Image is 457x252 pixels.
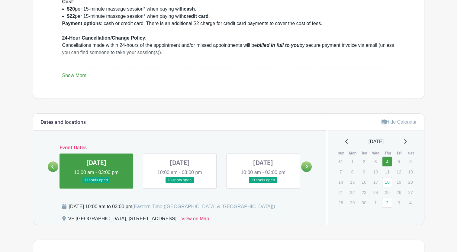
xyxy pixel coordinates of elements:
[371,177,381,187] p: 17
[382,188,392,197] p: 25
[40,120,86,125] h6: Dates and locations
[405,198,415,207] p: 4
[62,20,395,107] div: : cash or credit card. There is an additional $2 charge for credit card payments to cover the cos...
[347,177,357,187] p: 15
[347,198,357,207] p: 29
[69,203,275,210] div: [DATE] 10:00 am to 03:00 pm
[382,177,392,187] a: 18
[359,167,369,176] p: 9
[382,157,392,166] a: 4
[405,188,415,197] p: 27
[359,157,369,166] p: 2
[405,177,415,187] p: 20
[347,188,357,197] p: 22
[336,188,346,197] p: 21
[336,157,346,166] p: 31
[347,150,359,156] th: Mon
[335,150,347,156] th: Sun
[394,188,404,197] p: 26
[370,150,382,156] th: Wed
[405,157,415,166] p: 6
[382,198,392,208] a: 2
[368,138,384,145] span: [DATE]
[394,167,404,176] p: 12
[359,150,370,156] th: Tue
[394,157,404,166] p: 5
[371,188,381,197] p: 24
[359,198,369,207] p: 30
[67,6,75,11] strong: $20
[347,157,357,166] p: 1
[257,43,299,48] em: billed in full to you
[68,215,177,225] div: VF [GEOGRAPHIC_DATA], [STREET_ADDRESS]
[181,215,209,225] a: View on Map
[62,73,87,80] a: Show More
[67,14,75,19] strong: $22
[58,145,301,151] h6: Event Dates
[371,198,381,207] p: 1
[67,13,395,20] li: per 15-minute massage session* when paying with .
[371,167,381,176] p: 10
[184,14,208,19] strong: credit card
[184,6,195,11] strong: cash
[381,119,417,124] a: Hide Calendar
[336,198,346,207] p: 28
[405,167,415,176] p: 13
[394,177,404,187] p: 19
[359,188,369,197] p: 23
[67,5,395,13] li: per 15-minute massage session* when paying with .
[382,167,392,176] p: 11
[336,167,346,176] p: 7
[394,198,404,207] p: 3
[359,177,369,187] p: 16
[394,150,405,156] th: Fri
[405,150,417,156] th: Sat
[382,150,394,156] th: Thu
[132,204,275,209] span: (Eastern Time ([GEOGRAPHIC_DATA] & [GEOGRAPHIC_DATA]))
[336,177,346,187] p: 14
[371,157,381,166] p: 3
[62,21,101,26] strong: Payment options
[62,35,145,40] strong: 24-Hour Cancellation/Change Policy
[347,167,357,176] p: 8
